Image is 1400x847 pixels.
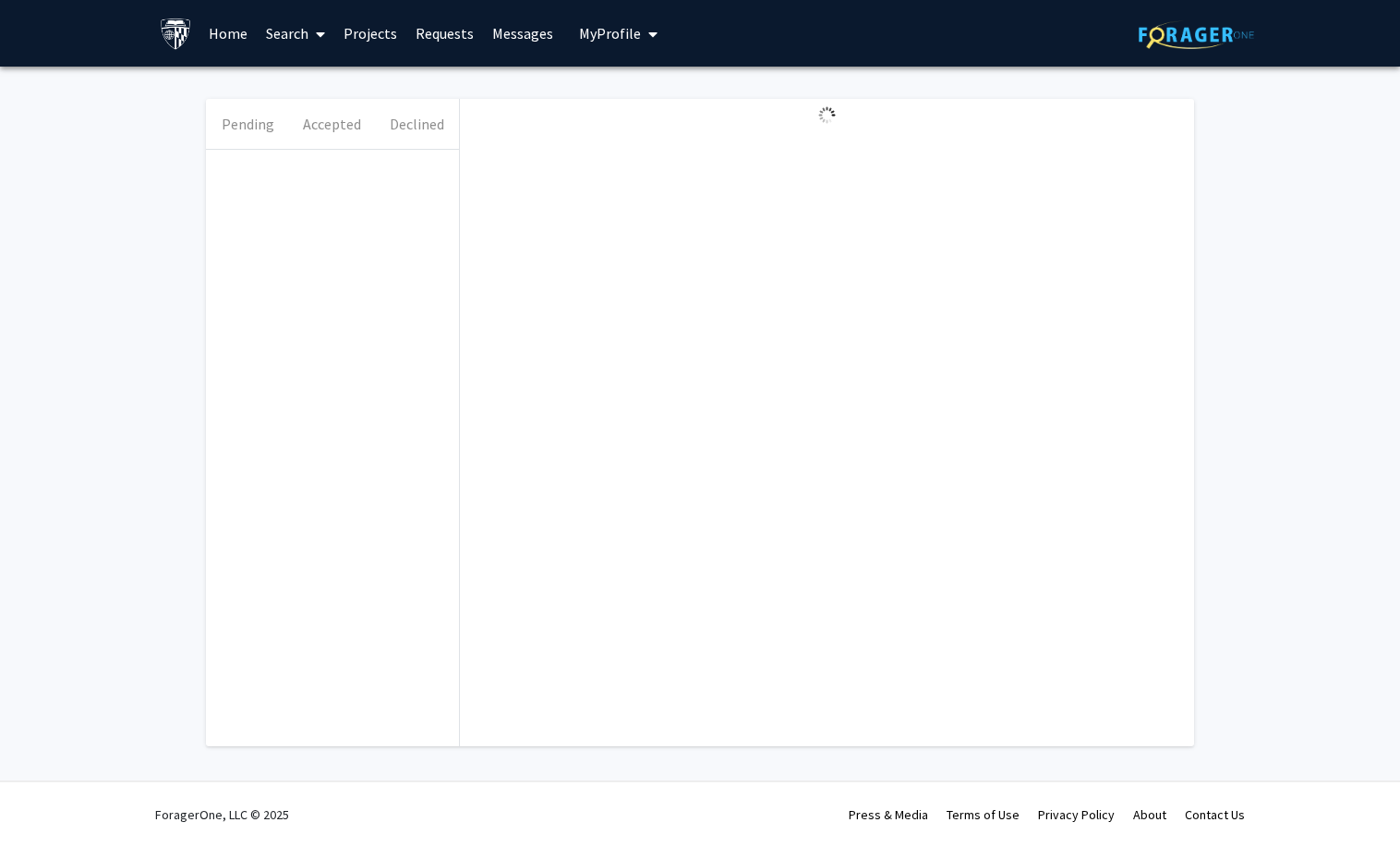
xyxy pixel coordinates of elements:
[406,1,483,66] a: Requests
[1038,806,1115,823] a: Privacy Policy
[483,1,562,66] a: Messages
[155,782,289,847] div: ForagerOne, LLC © 2025
[947,806,1020,823] a: Terms of Use
[375,99,459,149] button: Declined
[1133,806,1166,823] a: About
[579,24,641,43] span: My Profile
[1139,20,1254,49] img: ForagerOne Logo
[199,1,257,66] a: Home
[206,99,290,149] button: Pending
[334,1,406,66] a: Projects
[290,99,374,149] button: Accepted
[257,1,334,66] a: Search
[849,806,928,823] a: Press & Media
[811,99,843,131] img: Loading
[160,18,192,50] img: Johns Hopkins University Logo
[1185,806,1245,823] a: Contact Us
